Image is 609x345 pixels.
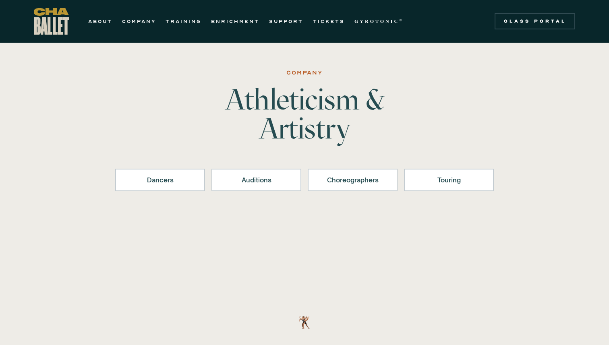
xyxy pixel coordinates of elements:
h1: Athleticism & Artistry [179,85,430,143]
div: Auditions [222,175,291,185]
a: Class Portal [495,13,575,29]
a: ABOUT [88,17,112,26]
strong: GYROTONIC [354,19,399,24]
div: Choreographers [318,175,387,185]
div: Touring [414,175,483,185]
sup: ® [399,18,404,22]
a: GYROTONIC® [354,17,404,26]
div: Class Portal [499,18,570,25]
a: home [34,8,69,35]
a: ENRICHMENT [211,17,259,26]
a: SUPPORT [269,17,303,26]
a: Touring [404,169,494,191]
a: TICKETS [313,17,345,26]
div: Dancers [126,175,195,185]
a: TRAINING [166,17,201,26]
div: Company [286,68,323,78]
a: Choreographers [308,169,398,191]
a: Dancers [115,169,205,191]
a: Auditions [211,169,301,191]
a: COMPANY [122,17,156,26]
